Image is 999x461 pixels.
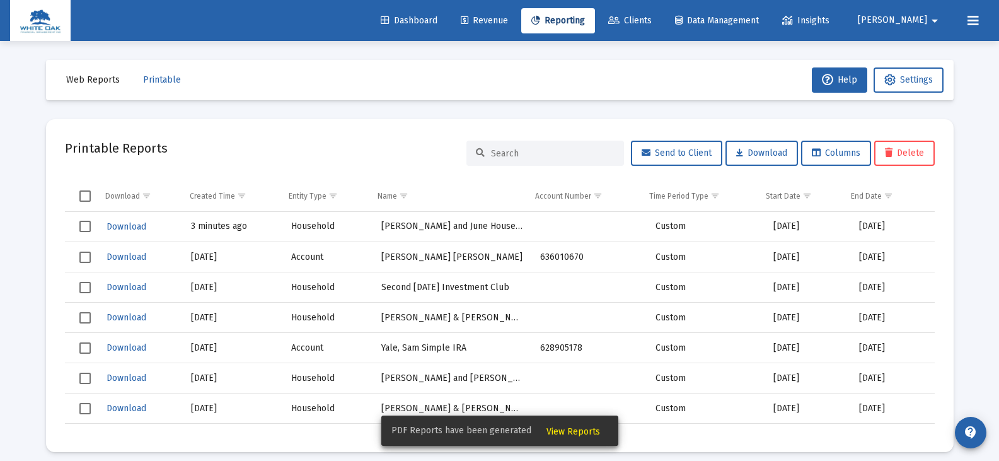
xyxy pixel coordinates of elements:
button: Settings [874,67,944,93]
td: [DATE] [182,394,282,424]
button: Web Reports [56,67,130,93]
div: Name [378,191,397,201]
td: [DATE] [765,303,850,333]
td: Custom [647,333,765,363]
td: Account [282,333,372,363]
td: Household [282,303,372,333]
span: Show filter options for column 'Start Date' [802,191,812,201]
td: Household [282,363,372,394]
span: [PERSON_NAME] [858,15,927,26]
span: Help [822,74,857,85]
td: [DATE] [850,212,934,242]
td: Custom [647,394,765,424]
td: Household [282,212,372,242]
div: Select row [79,221,91,232]
div: Select row [79,433,91,445]
span: Settings [900,74,933,85]
td: Custom [647,242,765,272]
td: [DATE] [850,272,934,303]
td: Column Created Time [181,181,279,211]
td: [DATE] [182,363,282,394]
button: Download [105,308,147,327]
td: [DATE] [765,272,850,303]
td: [DATE] [765,242,850,272]
div: Select row [79,342,91,354]
td: Household [282,394,372,424]
td: [DATE] [850,363,934,394]
td: Column End Date [842,181,925,211]
button: Download [105,399,147,417]
span: Download [107,221,146,232]
div: Time Period Type [649,191,708,201]
span: Delete [885,148,924,158]
td: [DATE] [850,242,934,272]
a: Clients [598,8,662,33]
a: Revenue [451,8,518,33]
td: 628905178 [531,333,647,363]
td: [DATE] [765,394,850,424]
td: Custom [647,363,765,394]
span: Show filter options for column 'End Date' [884,191,893,201]
h2: Printable Reports [65,138,168,158]
button: Send to Client [631,141,722,166]
td: [DATE] [182,424,282,454]
button: Download [105,339,147,357]
div: Select row [79,252,91,263]
span: Send to Client [642,148,712,158]
span: Download [107,252,146,262]
span: Show filter options for column 'Account Number' [593,191,603,201]
div: Select row [79,403,91,414]
span: Download [107,312,146,323]
td: [PERSON_NAME] & [PERSON_NAME] [372,394,532,424]
span: Download [107,342,146,353]
td: [DATE] [850,303,934,333]
div: End Date [851,191,882,201]
td: Second [DATE] Investment Club [372,272,532,303]
td: Column Time Period Type [640,181,757,211]
td: Column Account Number [526,181,640,211]
button: Help [812,67,867,93]
td: [PERSON_NAME] [PERSON_NAME] [372,242,532,272]
div: Account Number [535,191,591,201]
td: Yale, Sam Simple IRA [372,333,532,363]
span: Show filter options for column 'Created Time' [237,191,246,201]
td: [DATE] [765,424,850,454]
span: Web Reports [66,74,120,85]
td: Column Name [369,181,526,211]
td: [DATE] [182,303,282,333]
a: Insights [772,8,840,33]
button: Download [105,278,147,296]
input: Search [491,148,615,159]
td: Custom [647,212,765,242]
td: Column Start Date [757,181,842,211]
button: Columns [801,141,871,166]
span: PDF Reports have been generated [391,424,531,437]
button: Delete [874,141,935,166]
button: Printable [133,67,191,93]
span: Printable [143,74,181,85]
span: Revenue [461,15,508,26]
td: Household [282,272,372,303]
span: Download [107,373,146,383]
button: Download [105,218,147,236]
td: [DATE] [850,394,934,424]
button: Download [105,369,147,387]
td: Custom [647,303,765,333]
div: Entity Type [289,191,326,201]
div: Created Time [190,191,235,201]
td: Custom [647,272,765,303]
div: Select row [79,312,91,324]
span: Dashboard [381,15,437,26]
span: Show filter options for column 'Download' [142,191,151,201]
td: 3 minutes ago [182,212,282,242]
a: Reporting [521,8,595,33]
td: [DATE] [765,212,850,242]
div: Download [105,191,140,201]
td: [DATE] [850,333,934,363]
td: [DATE] [765,363,850,394]
span: Show filter options for column 'Entity Type' [328,191,338,201]
td: Household [282,424,372,454]
button: Download [105,248,147,266]
div: Select all [79,190,91,202]
span: View Reports [546,426,600,437]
